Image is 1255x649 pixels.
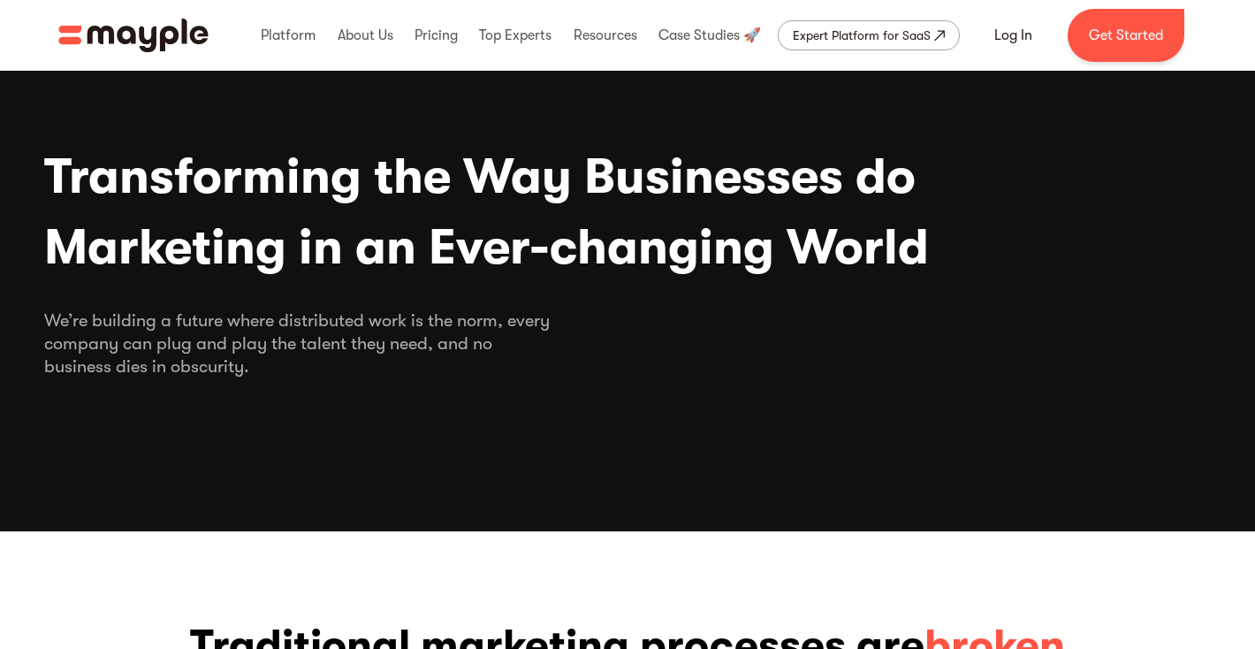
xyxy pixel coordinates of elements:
a: Expert Platform for SaaS [778,20,960,50]
a: Get Started [1068,9,1184,62]
div: Platform [256,7,320,64]
a: home [58,19,209,52]
div: Pricing [410,7,462,64]
span: business dies in obscurity. [44,355,1211,378]
div: Resources [569,7,642,64]
a: Log In [973,14,1053,57]
div: About Us [333,7,398,64]
img: Mayple logo [58,19,209,52]
div: Expert Platform for SaaS [793,25,931,46]
div: Top Experts [475,7,556,64]
span: Marketing in an Ever-changing World [44,212,1211,283]
div: We’re building a future where distributed work is the norm, every [44,309,1211,378]
h1: Transforming the Way Businesses do [44,141,1211,283]
span: company can plug and play the talent they need, and no [44,332,1211,355]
